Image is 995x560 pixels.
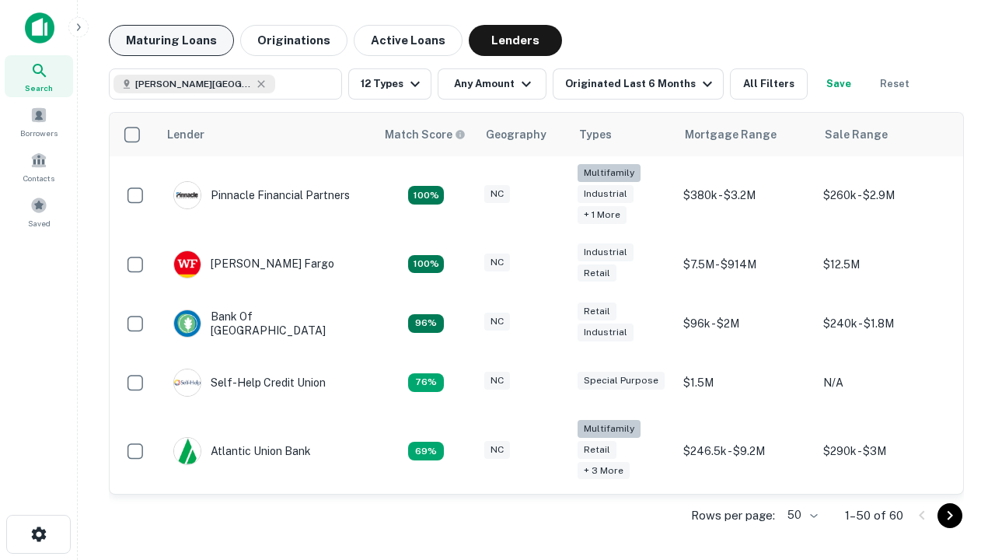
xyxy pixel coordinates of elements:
[469,25,562,56] button: Lenders
[174,438,201,464] img: picture
[477,113,570,156] th: Geography
[578,324,634,341] div: Industrial
[578,303,616,320] div: Retail
[825,125,888,144] div: Sale Range
[240,25,347,56] button: Originations
[173,310,360,338] div: Bank Of [GEOGRAPHIC_DATA]
[578,206,627,224] div: + 1 more
[20,127,58,139] span: Borrowers
[135,77,252,91] span: [PERSON_NAME][GEOGRAPHIC_DATA], [GEOGRAPHIC_DATA]
[173,181,350,209] div: Pinnacle Financial Partners
[565,75,717,93] div: Originated Last 6 Months
[685,125,777,144] div: Mortgage Range
[676,156,815,235] td: $380k - $3.2M
[578,372,665,390] div: Special Purpose
[486,125,546,144] div: Geography
[174,310,201,337] img: picture
[167,125,204,144] div: Lender
[676,294,815,353] td: $96k - $2M
[578,420,641,438] div: Multifamily
[570,113,676,156] th: Types
[815,412,955,491] td: $290k - $3M
[578,185,634,203] div: Industrial
[870,68,920,100] button: Reset
[5,100,73,142] a: Borrowers
[173,437,311,465] div: Atlantic Union Bank
[158,113,375,156] th: Lender
[730,68,808,100] button: All Filters
[815,353,955,412] td: N/A
[814,68,864,100] button: Save your search to get updates of matches that match your search criteria.
[174,369,201,396] img: picture
[348,68,431,100] button: 12 Types
[579,125,612,144] div: Types
[438,68,546,100] button: Any Amount
[676,412,815,491] td: $246.5k - $9.2M
[691,506,775,525] p: Rows per page:
[578,243,634,261] div: Industrial
[408,314,444,333] div: Matching Properties: 14, hasApolloMatch: undefined
[484,254,510,271] div: NC
[25,12,54,44] img: capitalize-icon.png
[917,386,995,460] iframe: Chat Widget
[676,113,815,156] th: Mortgage Range
[578,462,630,480] div: + 3 more
[385,126,463,143] h6: Match Score
[5,55,73,97] a: Search
[109,25,234,56] button: Maturing Loans
[174,182,201,208] img: picture
[781,504,820,527] div: 50
[23,172,54,184] span: Contacts
[173,369,326,397] div: Self-help Credit Union
[408,186,444,205] div: Matching Properties: 26, hasApolloMatch: undefined
[174,251,201,278] img: picture
[5,191,73,233] a: Saved
[28,217,51,229] span: Saved
[375,113,477,156] th: Capitalize uses an advanced AI algorithm to match your search with the best lender. The match sco...
[484,372,510,390] div: NC
[484,441,510,459] div: NC
[354,25,463,56] button: Active Loans
[815,113,955,156] th: Sale Range
[5,145,73,187] a: Contacts
[578,264,616,282] div: Retail
[173,250,334,278] div: [PERSON_NAME] Fargo
[815,156,955,235] td: $260k - $2.9M
[578,441,616,459] div: Retail
[937,503,962,528] button: Go to next page
[676,353,815,412] td: $1.5M
[408,373,444,392] div: Matching Properties: 11, hasApolloMatch: undefined
[845,506,903,525] p: 1–50 of 60
[676,235,815,294] td: $7.5M - $914M
[484,185,510,203] div: NC
[408,255,444,274] div: Matching Properties: 15, hasApolloMatch: undefined
[553,68,724,100] button: Originated Last 6 Months
[385,126,466,143] div: Capitalize uses an advanced AI algorithm to match your search with the best lender. The match sco...
[484,313,510,331] div: NC
[578,164,641,182] div: Multifamily
[815,294,955,353] td: $240k - $1.8M
[815,235,955,294] td: $12.5M
[408,442,444,460] div: Matching Properties: 10, hasApolloMatch: undefined
[25,82,53,94] span: Search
